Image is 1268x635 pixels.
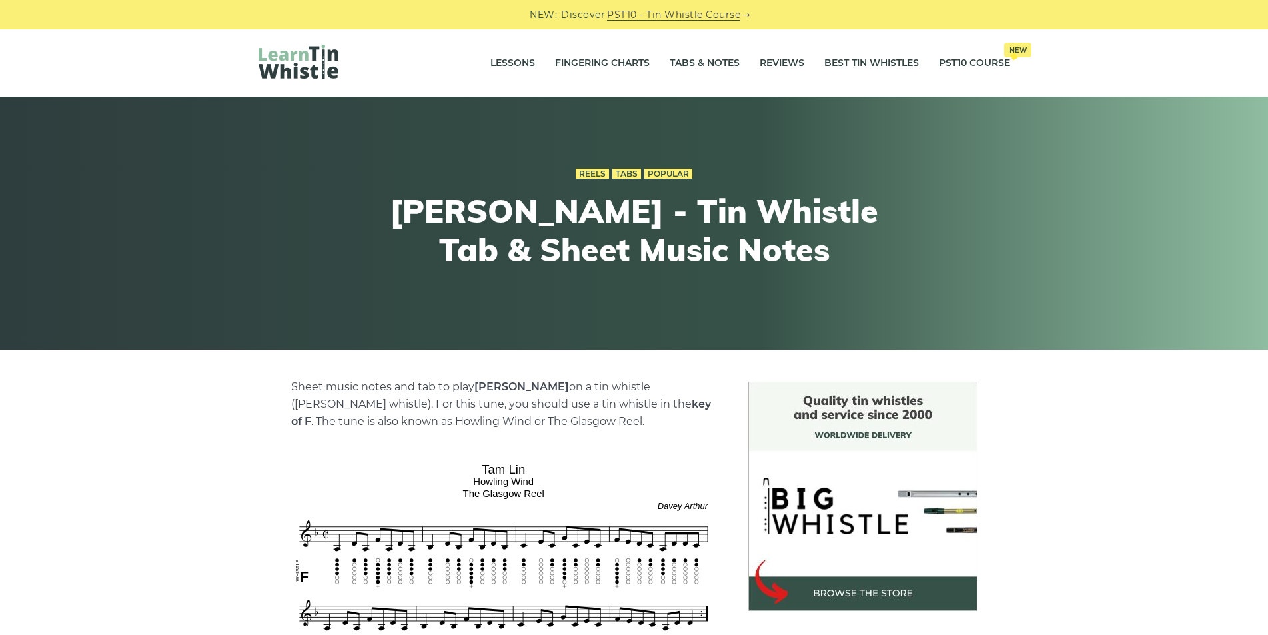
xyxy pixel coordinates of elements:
strong: key of F [291,398,711,428]
img: LearnTinWhistle.com [259,45,338,79]
a: Best Tin Whistles [824,47,919,80]
a: Fingering Charts [555,47,650,80]
a: Lessons [490,47,535,80]
a: Reviews [760,47,804,80]
a: Reels [576,169,609,179]
a: Tabs [612,169,641,179]
h1: [PERSON_NAME] - Tin Whistle Tab & Sheet Music Notes [389,192,880,269]
a: Popular [644,169,692,179]
img: BigWhistle Tin Whistle Store [748,382,977,611]
a: Tabs & Notes [670,47,740,80]
span: New [1004,43,1031,57]
strong: [PERSON_NAME] [474,380,569,393]
a: PST10 CourseNew [939,47,1010,80]
p: Sheet music notes and tab to play on a tin whistle ([PERSON_NAME] whistle). For this tune, you sh... [291,378,716,430]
